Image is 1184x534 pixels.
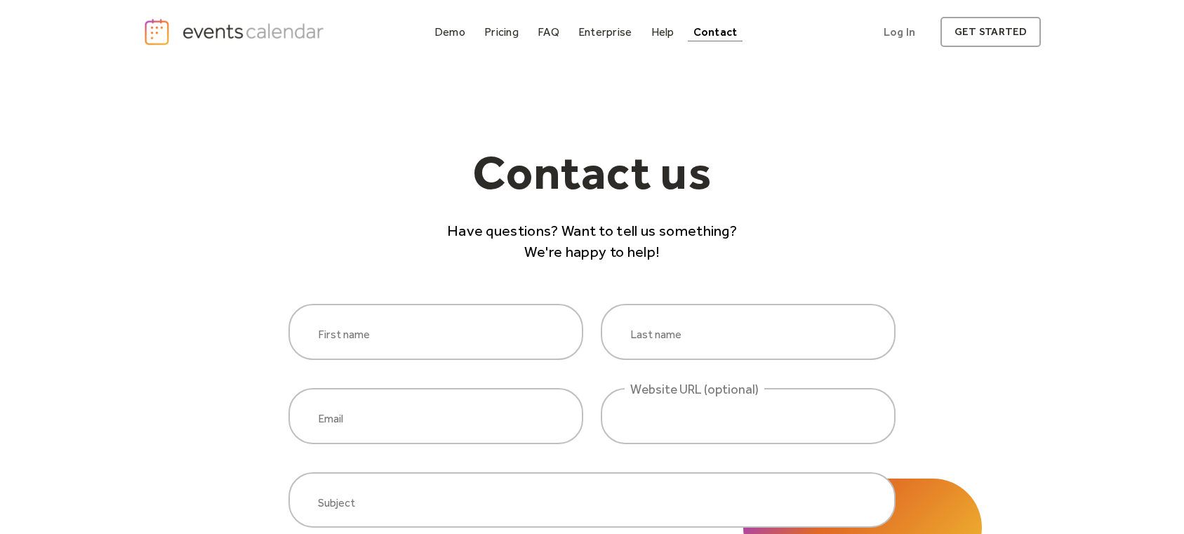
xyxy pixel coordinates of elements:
div: Demo [434,28,465,36]
a: Help [646,22,680,41]
a: Enterprise [573,22,637,41]
div: Pricing [484,28,519,36]
div: Help [651,28,674,36]
a: Contact [688,22,743,41]
a: Pricing [479,22,524,41]
a: FAQ [532,22,565,41]
div: Contact [693,28,738,36]
a: Demo [429,22,471,41]
div: FAQ [538,28,559,36]
a: get started [940,17,1041,47]
h1: Contact us [441,148,744,210]
p: Have questions? Want to tell us something? We're happy to help! [441,220,744,262]
div: Enterprise [578,28,632,36]
a: Log In [870,17,929,47]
